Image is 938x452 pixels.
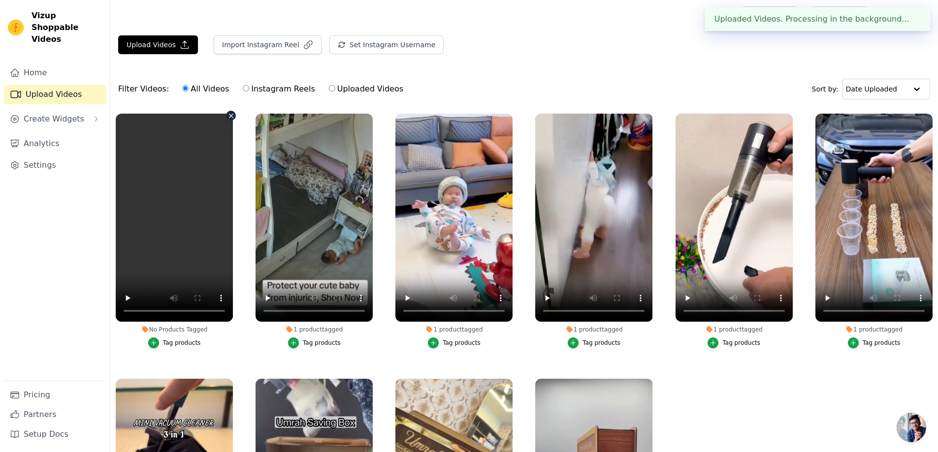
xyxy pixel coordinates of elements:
[812,79,931,99] div: Sort by:
[742,6,798,25] a: Help Setup
[708,337,760,348] button: Tag products
[443,339,481,347] div: Tag products
[4,405,106,424] a: Partners
[8,20,24,35] img: Vizup
[116,326,233,333] div: No Products Tagged
[395,326,513,333] div: 1 product tagged
[909,13,921,25] button: Close
[329,35,444,54] button: Set Instagram Username
[811,6,868,25] a: Book Demo
[4,385,106,405] a: Pricing
[214,35,322,54] button: Import Instagram Reel
[4,424,106,444] a: Setup Docs
[582,339,620,347] div: Tag products
[226,111,236,121] button: Video Delete
[243,85,249,91] input: Instagram Reels
[4,85,106,104] a: Upload Videos
[242,83,315,95] label: Instagram Reels
[876,7,930,25] button: M My Store
[4,63,106,83] a: Home
[4,109,106,129] button: Create Widgets
[24,113,84,125] span: Create Widgets
[705,7,931,31] div: Uploaded Videos. Processing in the background...
[118,35,198,54] button: Upload Videos
[256,326,373,333] div: 1 product tagged
[815,326,933,333] div: 1 product tagged
[32,10,102,45] span: Vizup Shoppable Videos
[535,326,652,333] div: 1 product tagged
[892,7,930,25] p: My Store
[118,78,409,100] div: Filter Videos:
[288,337,341,348] button: Tag products
[676,326,793,333] div: 1 product tagged
[568,337,620,348] button: Tag products
[328,83,404,95] label: Uploaded Videos
[863,339,901,347] div: Tag products
[303,339,341,347] div: Tag products
[4,134,106,153] a: Analytics
[897,413,926,442] div: Open chat
[182,85,189,91] input: All Videos
[182,83,229,95] label: All Videos
[329,85,335,91] input: Uploaded Videos
[148,337,201,348] button: Tag products
[722,339,760,347] div: Tag products
[848,337,901,348] button: Tag products
[4,155,106,175] a: Settings
[428,337,481,348] button: Tag products
[163,339,201,347] div: Tag products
